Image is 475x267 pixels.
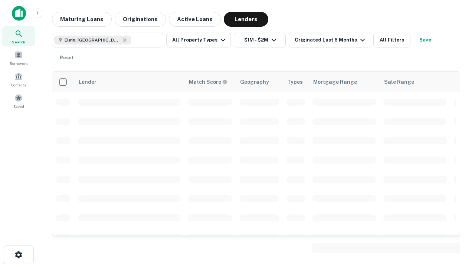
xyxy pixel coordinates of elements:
[289,33,370,47] button: Originated Last 6 Months
[380,72,451,92] th: Sale Range
[438,208,475,243] iframe: Chat Widget
[309,72,380,92] th: Mortgage Range
[12,6,26,21] img: capitalize-icon.png
[373,33,410,47] button: All Filters
[11,82,26,88] span: Contacts
[74,72,184,92] th: Lender
[12,39,25,45] span: Search
[287,78,303,86] div: Types
[184,72,236,92] th: Capitalize uses an advanced AI algorithm to match your search with the best lender. The match sco...
[79,78,96,86] div: Lender
[236,72,283,92] th: Geography
[189,78,226,86] h6: Match Score
[55,50,79,65] button: Reset
[2,48,35,68] a: Borrowers
[2,69,35,89] a: Contacts
[295,36,367,44] div: Originated Last 6 Months
[166,33,231,47] button: All Property Types
[13,103,24,109] span: Saved
[224,12,268,27] button: Lenders
[413,33,437,47] button: Save your search to get updates of matches that match your search criteria.
[65,37,120,43] span: Elgin, [GEOGRAPHIC_DATA], [GEOGRAPHIC_DATA]
[115,12,166,27] button: Originations
[52,12,112,27] button: Maturing Loans
[384,78,414,86] div: Sale Range
[10,60,27,66] span: Borrowers
[2,91,35,111] a: Saved
[234,33,286,47] button: $1M - $2M
[169,12,221,27] button: Active Loans
[2,26,35,46] a: Search
[240,78,269,86] div: Geography
[283,72,309,92] th: Types
[189,78,227,86] div: Capitalize uses an advanced AI algorithm to match your search with the best lender. The match sco...
[313,78,357,86] div: Mortgage Range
